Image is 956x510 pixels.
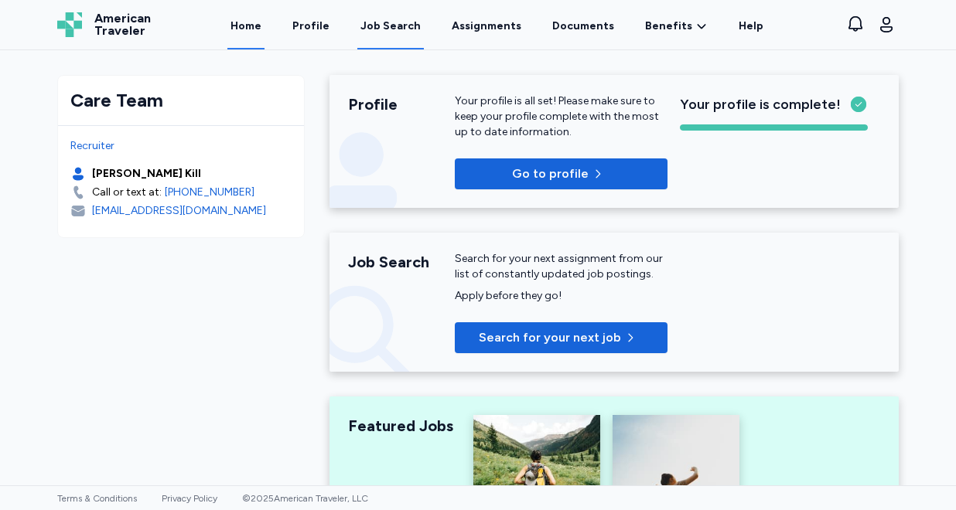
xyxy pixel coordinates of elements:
p: Go to profile [512,165,589,183]
img: Logo [57,12,82,37]
div: Care Team [70,88,292,113]
span: Your profile is complete! [680,93,841,115]
div: Search for your next assignment from our list of constantly updated job postings. [455,251,667,282]
img: Recently Added [613,415,739,499]
div: [PERSON_NAME] Kill [92,166,201,182]
div: Call or text at: [92,185,162,200]
button: Go to profile [455,158,667,189]
span: Benefits [645,19,692,34]
button: Search for your next job [455,322,667,353]
div: Featured Jobs [348,415,455,437]
div: Recruiter [70,138,292,154]
span: © 2025 American Traveler, LLC [242,493,368,504]
a: [PHONE_NUMBER] [165,185,254,200]
span: Search for your next job [479,328,621,347]
div: Profile [348,93,455,115]
div: [EMAIL_ADDRESS][DOMAIN_NAME] [92,203,266,219]
div: Job Search [348,251,455,273]
a: Terms & Conditions [57,493,137,504]
a: Privacy Policy [162,493,217,504]
span: American Traveler [94,12,151,37]
a: Benefits [645,19,708,34]
p: Your profile is all set! Please make sure to keep your profile complete with the most up to date ... [455,93,667,140]
a: Job Search [357,2,424,49]
div: Job Search [360,19,421,34]
a: Home [227,2,265,49]
img: Highest Paying [473,415,600,499]
div: Apply before they go! [455,288,667,304]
